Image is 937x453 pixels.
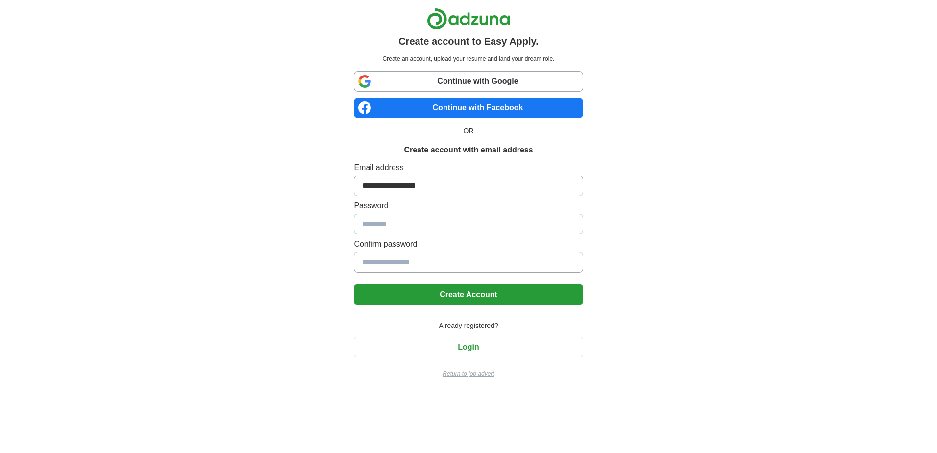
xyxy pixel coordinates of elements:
[356,54,581,63] p: Create an account, upload your resume and land your dream role.
[354,284,583,305] button: Create Account
[354,337,583,357] button: Login
[458,126,480,136] span: OR
[354,98,583,118] a: Continue with Facebook
[354,238,583,250] label: Confirm password
[427,8,510,30] img: Adzuna logo
[398,34,539,49] h1: Create account to Easy Apply.
[354,200,583,212] label: Password
[433,321,504,331] span: Already registered?
[354,162,583,174] label: Email address
[354,343,583,351] a: Login
[404,144,533,156] h1: Create account with email address
[354,71,583,92] a: Continue with Google
[354,369,583,378] a: Return to job advert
